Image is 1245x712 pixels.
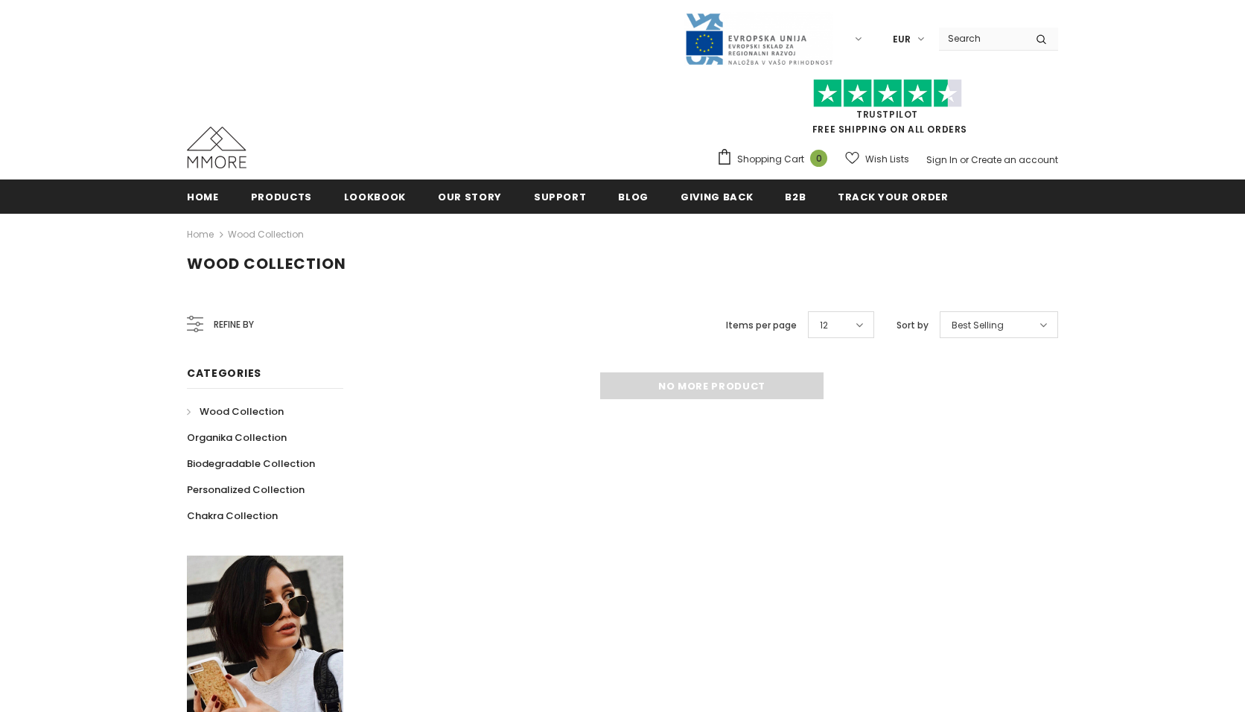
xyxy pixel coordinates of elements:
[187,366,261,381] span: Categories
[838,190,948,204] span: Track your order
[684,12,833,66] img: Javni Razpis
[438,190,502,204] span: Our Story
[438,179,502,213] a: Our Story
[187,179,219,213] a: Home
[813,79,962,108] img: Trust Pilot Stars
[845,146,909,172] a: Wish Lists
[344,190,406,204] span: Lookbook
[187,509,278,523] span: Chakra Collection
[960,153,969,166] span: or
[939,28,1025,49] input: Search Site
[187,127,246,168] img: MMORE Cases
[187,430,287,445] span: Organika Collection
[897,318,929,333] label: Sort by
[187,190,219,204] span: Home
[810,150,827,167] span: 0
[534,190,587,204] span: support
[681,179,753,213] a: Giving back
[716,86,1058,136] span: FREE SHIPPING ON ALL ORDERS
[618,190,649,204] span: Blog
[785,179,806,213] a: B2B
[684,32,833,45] a: Javni Razpis
[187,253,346,274] span: Wood Collection
[856,108,918,121] a: Trustpilot
[200,404,284,419] span: Wood Collection
[187,451,315,477] a: Biodegradable Collection
[926,153,958,166] a: Sign In
[785,190,806,204] span: B2B
[187,483,305,497] span: Personalized Collection
[838,179,948,213] a: Track your order
[251,190,312,204] span: Products
[251,179,312,213] a: Products
[681,190,753,204] span: Giving back
[820,318,828,333] span: 12
[893,32,911,47] span: EUR
[716,148,835,171] a: Shopping Cart 0
[737,152,804,167] span: Shopping Cart
[952,318,1004,333] span: Best Selling
[971,153,1058,166] a: Create an account
[228,228,304,241] a: Wood Collection
[344,179,406,213] a: Lookbook
[865,152,909,167] span: Wish Lists
[214,317,254,333] span: Refine by
[187,226,214,244] a: Home
[187,457,315,471] span: Biodegradable Collection
[187,398,284,425] a: Wood Collection
[726,318,797,333] label: Items per page
[534,179,587,213] a: support
[187,503,278,529] a: Chakra Collection
[187,425,287,451] a: Organika Collection
[618,179,649,213] a: Blog
[187,477,305,503] a: Personalized Collection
